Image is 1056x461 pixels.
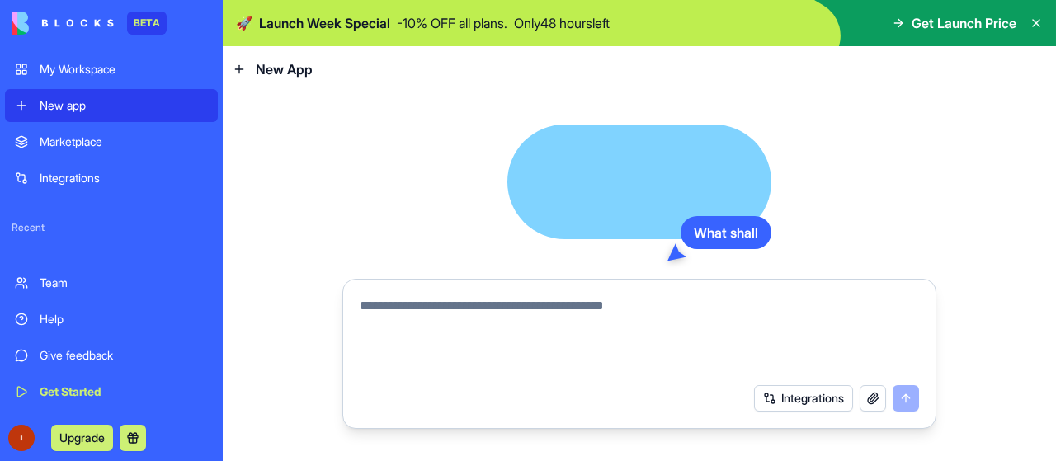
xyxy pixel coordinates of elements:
a: Integrations [5,162,218,195]
span: New App [256,59,313,79]
button: Upgrade [51,425,113,451]
div: Get Started [40,383,208,400]
div: Marketplace [40,134,208,150]
a: Help [5,303,218,336]
p: Only 48 hours left [514,13,610,33]
img: logo [12,12,114,35]
span: Launch Week Special [259,13,390,33]
div: Give feedback [40,347,208,364]
div: Help [40,311,208,327]
div: Team [40,275,208,291]
div: New app [40,97,208,114]
div: My Workspace [40,61,208,78]
a: New app [5,89,218,122]
a: Give feedback [5,339,218,372]
a: Marketplace [5,125,218,158]
a: Upgrade [51,429,113,445]
a: Team [5,266,218,299]
div: What shall [681,216,771,249]
span: Recent [5,221,218,234]
span: Get Launch Price [912,13,1016,33]
button: Integrations [754,385,853,412]
p: - 10 % OFF all plans. [397,13,507,33]
a: Get Started [5,375,218,408]
div: BETA [127,12,167,35]
span: 🚀 [236,13,252,33]
img: ACg8ocLaEChp6a1Of-dIkko6yxJNLbIdvJp9DX38tR5KxcGKVuqwzA=s96-c [8,425,35,451]
div: Integrations [40,170,208,186]
a: BETA [12,12,167,35]
a: My Workspace [5,53,218,86]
